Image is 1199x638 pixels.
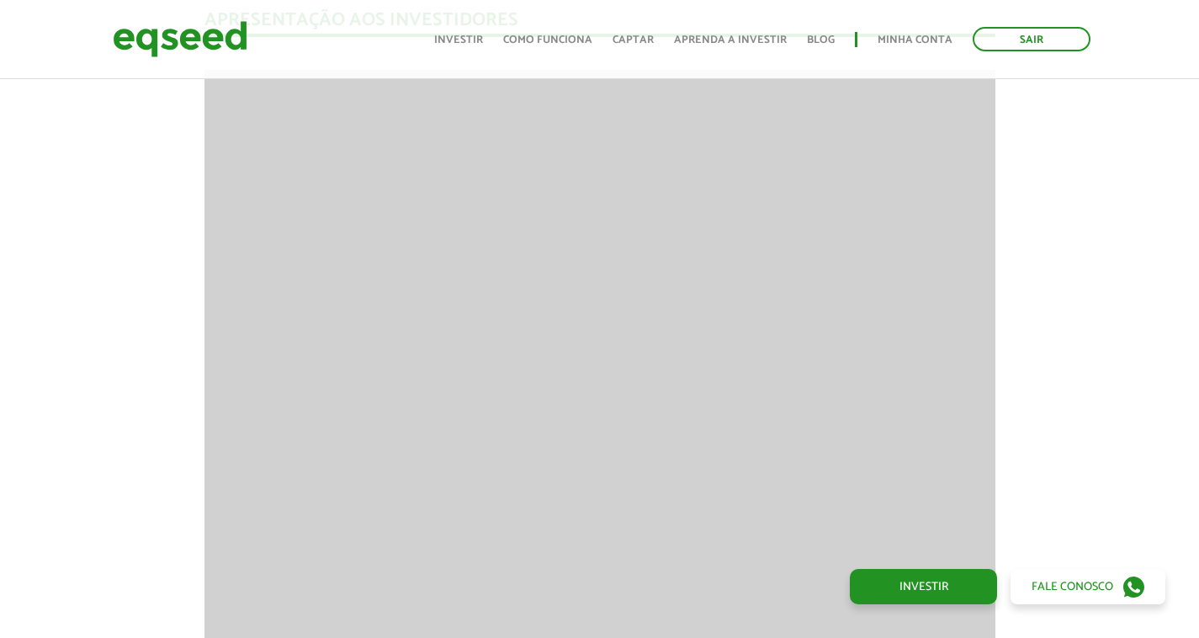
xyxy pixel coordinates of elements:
a: Aprenda a investir [674,35,787,45]
a: Investir [434,35,483,45]
a: Como funciona [503,35,592,45]
a: Investir [850,569,997,604]
a: Minha conta [878,35,952,45]
a: Fale conosco [1011,569,1165,604]
a: Sair [973,27,1090,51]
img: EqSeed [113,17,247,61]
a: Captar [613,35,654,45]
a: Blog [807,35,835,45]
